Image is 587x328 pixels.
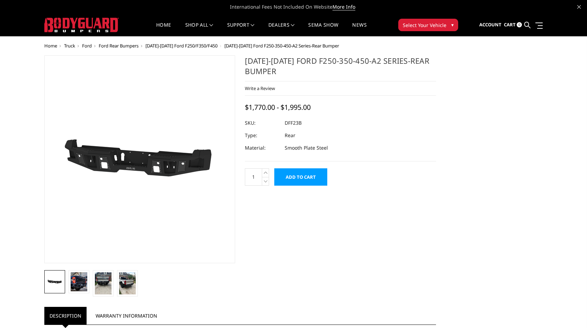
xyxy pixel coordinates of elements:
span: Cart [504,21,516,28]
a: Ford Rear Bumpers [99,43,139,49]
a: Truck [64,43,75,49]
a: Account [479,16,501,34]
a: Warranty Information [90,307,162,325]
a: Cart 0 [504,16,522,34]
span: Account [479,21,501,28]
a: SEMA Show [308,23,338,36]
img: 2023-2025 Ford F250-350-450-A2 Series-Rear Bumper [119,272,136,294]
a: Support [227,23,255,36]
img: 2023-2025 Ford F250-350-450-A2 Series-Rear Bumper [95,272,112,294]
a: Write a Review [245,85,275,91]
a: [DATE]-[DATE] Ford F250/F350/F450 [145,43,217,49]
span: [DATE]-[DATE] Ford F250-350-450-A2 Series-Rear Bumper [224,43,339,49]
a: Ford [82,43,92,49]
img: BODYGUARD BUMPERS [44,18,119,32]
span: Select Your Vehicle [403,21,446,29]
img: 2023-2025 Ford F250-350-450-A2 Series-Rear Bumper [46,277,63,286]
a: Description [44,307,87,325]
img: 2023-2025 Ford F250-350-450-A2 Series-Rear Bumper [71,272,87,291]
dd: Smooth Plate Steel [285,142,328,154]
input: Add to Cart [274,168,327,186]
a: Home [44,43,57,49]
img: 2023-2025 Ford F250-350-450-A2 Series-Rear Bumper [53,111,226,208]
h1: [DATE]-[DATE] Ford F250-350-450-A2 Series-Rear Bumper [245,55,436,81]
a: Home [156,23,171,36]
a: News [352,23,366,36]
dd: DFF23B [285,117,302,129]
dt: Type: [245,129,279,142]
dd: Rear [285,129,295,142]
a: More Info [332,3,355,10]
a: Dealers [268,23,295,36]
span: $1,770.00 - $1,995.00 [245,103,311,112]
a: shop all [185,23,213,36]
dt: SKU: [245,117,279,129]
span: 0 [517,22,522,27]
span: ▾ [451,21,454,28]
a: 2023-2025 Ford F250-350-450-A2 Series-Rear Bumper [44,55,235,263]
button: Select Your Vehicle [398,19,458,31]
dt: Material: [245,142,279,154]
